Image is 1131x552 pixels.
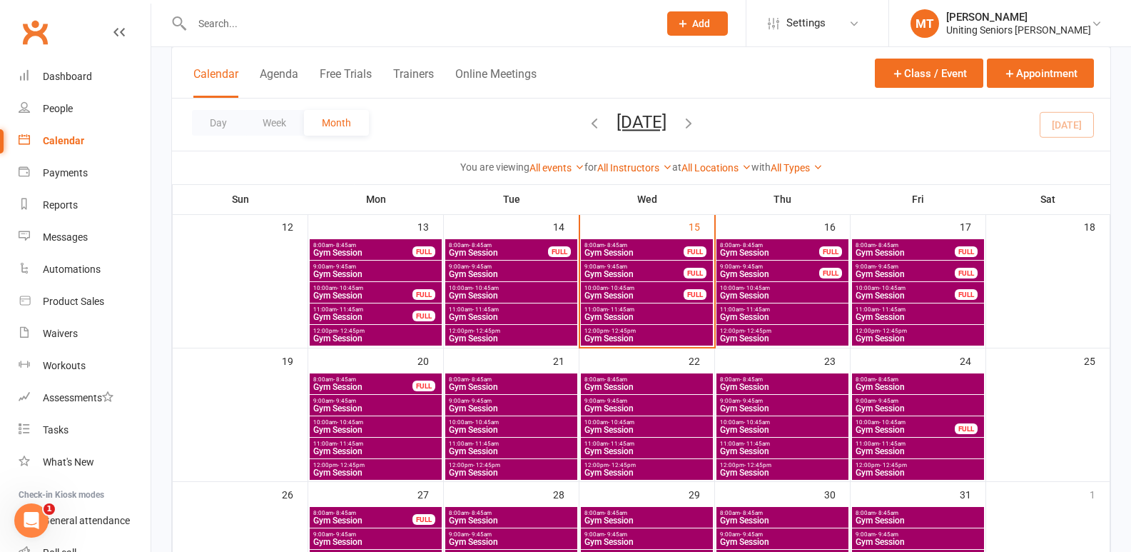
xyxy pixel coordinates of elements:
[19,318,151,350] a: Waivers
[43,167,88,179] div: Payments
[19,221,151,254] a: Messages
[19,157,151,189] a: Payments
[43,392,113,403] div: Assessments
[43,231,88,243] div: Messages
[43,296,104,307] div: Product Sales
[43,424,69,436] div: Tasks
[17,14,53,50] a: Clubworx
[43,71,92,82] div: Dashboard
[44,503,55,515] span: 1
[19,189,151,221] a: Reports
[43,103,73,114] div: People
[19,61,151,93] a: Dashboard
[19,382,151,414] a: Assessments
[43,135,84,146] div: Calendar
[19,93,151,125] a: People
[43,199,78,211] div: Reports
[43,360,86,371] div: Workouts
[19,125,151,157] a: Calendar
[19,286,151,318] a: Product Sales
[19,505,151,537] a: General attendance kiosk mode
[43,456,94,468] div: What's New
[14,503,49,538] iframe: Intercom live chat
[43,328,78,339] div: Waivers
[19,446,151,478] a: What's New
[19,414,151,446] a: Tasks
[43,264,101,275] div: Automations
[19,254,151,286] a: Automations
[43,515,130,526] div: General attendance
[19,350,151,382] a: Workouts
